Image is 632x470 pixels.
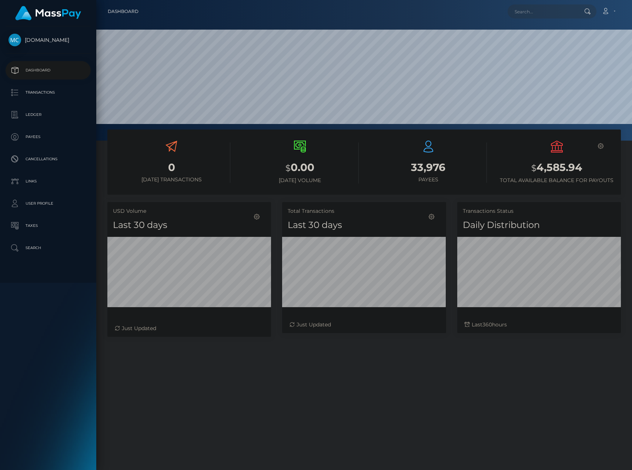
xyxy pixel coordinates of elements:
[241,160,359,175] h3: 0.00
[6,105,91,124] a: Ledger
[113,219,265,232] h4: Last 30 days
[290,321,438,329] div: Just Updated
[463,208,615,215] h5: Transactions Status
[6,239,91,257] a: Search
[370,177,487,183] h6: Payees
[6,216,91,235] a: Taxes
[15,6,81,20] img: MassPay Logo
[115,325,264,332] div: Just Updated
[6,194,91,213] a: User Profile
[288,219,440,232] h4: Last 30 days
[9,109,88,120] p: Ledger
[465,321,613,329] div: Last hours
[113,160,230,175] h3: 0
[9,65,88,76] p: Dashboard
[482,321,492,328] span: 360
[9,34,21,46] img: McLuck.com
[531,163,536,173] small: $
[113,177,230,183] h6: [DATE] Transactions
[6,128,91,146] a: Payees
[9,198,88,209] p: User Profile
[6,83,91,102] a: Transactions
[463,219,615,232] h4: Daily Distribution
[241,177,359,184] h6: [DATE] Volume
[6,61,91,80] a: Dashboard
[288,208,440,215] h5: Total Transactions
[108,4,138,19] a: Dashboard
[370,160,487,175] h3: 33,976
[9,87,88,98] p: Transactions
[9,154,88,165] p: Cancellations
[6,37,91,43] span: [DOMAIN_NAME]
[9,242,88,254] p: Search
[285,163,291,173] small: $
[6,150,91,168] a: Cancellations
[9,220,88,231] p: Taxes
[113,208,265,215] h5: USD Volume
[9,176,88,187] p: Links
[498,160,615,175] h3: 4,585.94
[498,177,615,184] h6: Total Available Balance for Payouts
[6,172,91,191] a: Links
[508,4,577,19] input: Search...
[9,131,88,142] p: Payees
